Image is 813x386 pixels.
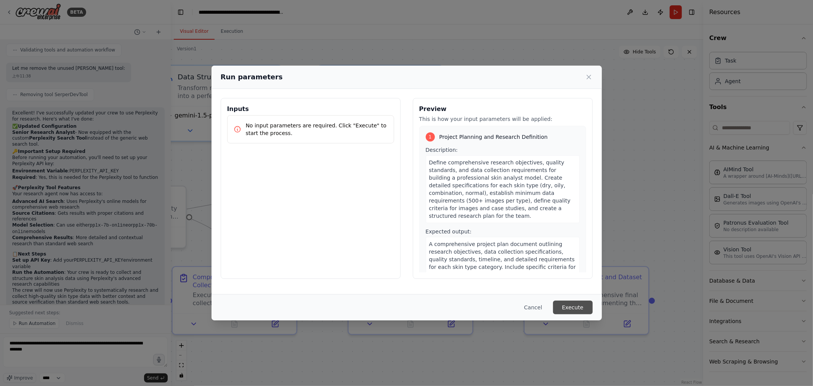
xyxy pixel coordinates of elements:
h2: Run parameters [221,72,283,82]
span: A comprehensive project plan document outlining research objectives, data collection specificatio... [429,241,576,285]
span: Expected output: [426,228,472,235]
span: Define comprehensive research objectives, quality standards, and data collection requirements for... [429,159,571,219]
p: No input parameters are required. Click "Execute" to start the process. [246,122,388,137]
h3: Inputs [227,105,394,114]
button: Execute [553,301,593,314]
button: Cancel [518,301,548,314]
span: Description: [426,147,458,153]
span: Project Planning and Research Definition [439,133,548,141]
h3: Preview [419,105,586,114]
p: This is how your input parameters will be applied: [419,115,586,123]
div: 1 [426,132,435,142]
